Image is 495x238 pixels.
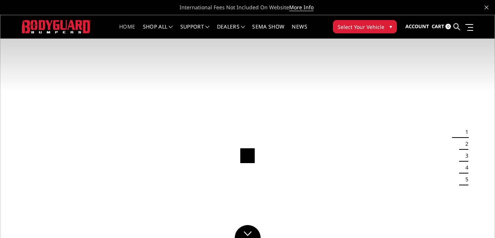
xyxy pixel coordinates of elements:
span: ▾ [389,23,392,30]
button: 2 of 5 [461,138,468,150]
button: 1 of 5 [461,126,468,138]
span: Account [405,23,429,30]
a: Home [119,24,135,39]
a: Account [405,17,429,37]
a: Cart 0 [432,17,451,37]
span: Select Your Vehicle [338,23,384,31]
span: Cart [432,23,444,30]
a: Dealers [217,24,245,39]
a: More Info [289,4,314,11]
button: 3 of 5 [461,150,468,162]
a: News [292,24,307,39]
a: Click to Down [235,225,261,238]
button: Select Your Vehicle [333,20,397,33]
span: 0 [445,24,451,29]
a: SEMA Show [252,24,284,39]
button: 5 of 5 [461,173,468,185]
button: 4 of 5 [461,162,468,173]
a: shop all [143,24,173,39]
a: Support [180,24,210,39]
img: BODYGUARD BUMPERS [22,20,91,34]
